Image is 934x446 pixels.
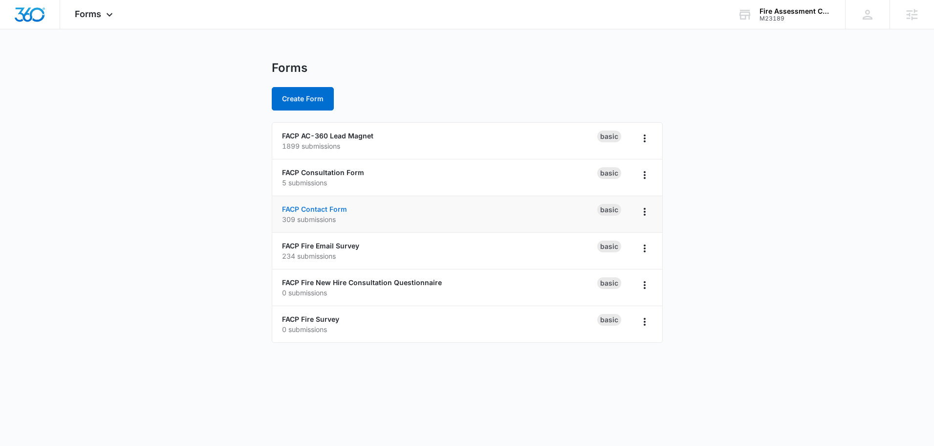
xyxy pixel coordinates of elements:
[597,204,621,216] div: Basic
[282,205,347,213] a: FACP Contact Form
[272,61,307,75] h1: Forms
[637,204,652,220] button: Overflow Menu
[282,214,597,224] p: 309 submissions
[75,9,101,19] span: Forms
[282,141,597,151] p: 1899 submissions
[760,15,831,22] div: account id
[637,314,652,330] button: Overflow Menu
[272,87,334,111] button: Create Form
[282,324,597,334] p: 0 submissions
[637,131,652,146] button: Overflow Menu
[597,277,621,289] div: Basic
[597,241,621,252] div: Basic
[282,278,442,287] a: FACP Fire New Hire Consultation Questionnaire
[637,167,652,183] button: Overflow Menu
[282,242,359,250] a: FACP Fire Email Survey
[282,288,597,298] p: 0 submissions
[282,178,597,188] p: 5 submissions
[597,314,621,326] div: Basic
[282,132,373,140] a: FACP AC-360 Lead Magnet
[637,277,652,293] button: Overflow Menu
[597,131,621,142] div: Basic
[282,251,597,261] p: 234 submissions
[282,168,364,177] a: FACP Consultation Form
[597,167,621,179] div: Basic
[282,315,339,323] a: FACP Fire Survey
[637,241,652,256] button: Overflow Menu
[760,7,831,15] div: account name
